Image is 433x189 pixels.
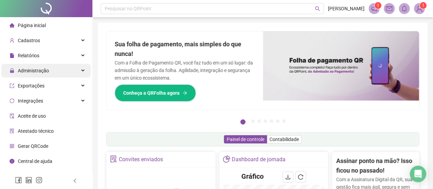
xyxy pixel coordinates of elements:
[282,119,285,123] button: 7
[414,3,424,14] img: 81618
[264,119,267,123] button: 4
[232,154,285,165] div: Dashboard de jornada
[18,128,54,134] span: Atestado técnico
[10,83,14,88] span: export
[223,155,230,163] span: pie-chart
[336,156,415,176] h2: Assinar ponto na mão? Isso ficou no passado!
[10,129,14,133] span: solution
[269,137,299,142] span: Contabilidade
[422,3,424,8] span: 1
[285,174,291,180] span: download
[182,91,187,95] span: arrow-right
[10,114,14,118] span: audit
[18,143,48,149] span: Gerar QRCode
[15,177,22,184] span: facebook
[227,137,264,142] span: Painel de controle
[251,119,255,123] button: 2
[110,155,117,163] span: solution
[123,89,180,97] span: Conheça a QRFolha agora
[270,119,273,123] button: 5
[10,38,14,43] span: user-add
[10,68,14,73] span: lock
[298,174,303,180] span: reload
[315,6,320,11] span: search
[18,98,43,104] span: Integrações
[377,3,379,8] span: 1
[25,177,32,184] span: linkedin
[276,119,279,123] button: 6
[73,178,77,183] span: left
[18,23,46,28] span: Página inicial
[240,119,245,125] button: 1
[18,113,46,119] span: Aceite de uso
[18,68,49,73] span: Administração
[328,5,365,12] span: [PERSON_NAME]
[10,23,14,28] span: home
[36,177,42,184] span: instagram
[263,31,419,101] img: banner%2F8d14a306-6205-4263-8e5b-06e9a85ad873.png
[10,144,14,149] span: qrcode
[115,39,255,59] h2: Sua folha de pagamento, mais simples do que nunca!
[10,98,14,103] span: sync
[374,2,381,9] sup: 1
[18,158,52,164] span: Central de ajuda
[420,2,426,9] sup: Atualize o seu contato no menu Meus Dados
[10,53,14,58] span: file
[410,166,426,182] div: Open Intercom Messenger
[401,5,407,12] span: bell
[241,172,264,181] h4: Gráfico
[257,119,261,123] button: 3
[10,159,14,164] span: info-circle
[18,38,40,43] span: Cadastros
[18,53,39,58] span: Relatórios
[371,5,377,12] span: notification
[18,83,44,88] span: Exportações
[386,5,392,12] span: mail
[115,59,255,82] p: Com a Folha de Pagamento QR, você faz tudo em um só lugar: da admissão à geração da folha. Agilid...
[119,154,163,165] div: Convites enviados
[115,84,196,102] button: Conheça a QRFolha agora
